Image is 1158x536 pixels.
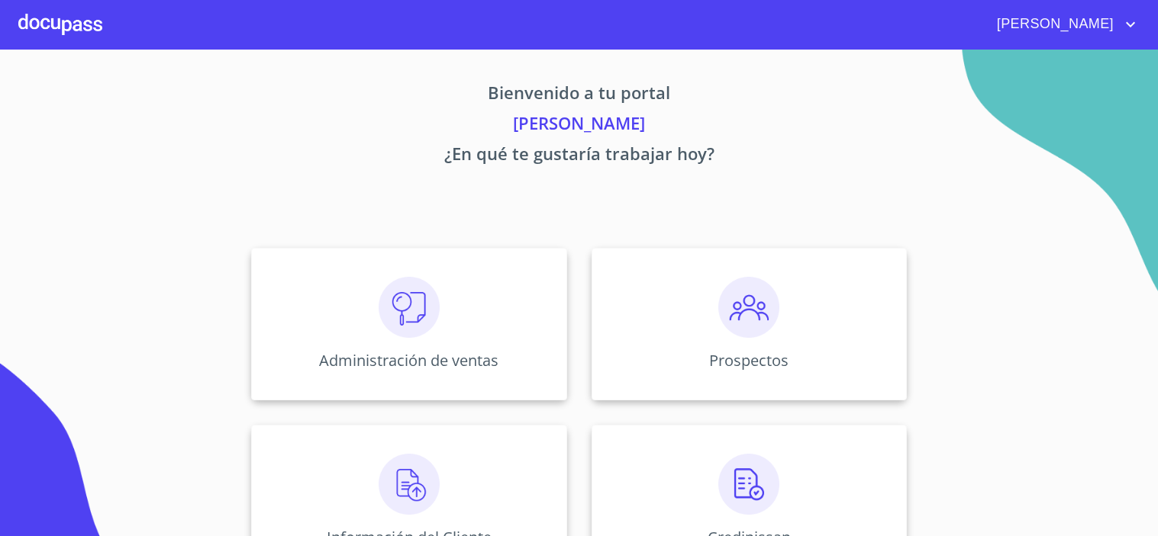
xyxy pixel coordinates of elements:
button: account of current user [985,12,1140,37]
p: Administración de ventas [319,350,498,371]
span: [PERSON_NAME] [985,12,1121,37]
p: Bienvenido a tu portal [109,80,1050,111]
p: ¿En qué te gustaría trabajar hoy? [109,141,1050,172]
img: verificacion.png [718,454,779,515]
p: Prospectos [709,350,789,371]
p: [PERSON_NAME] [109,111,1050,141]
img: prospectos.png [718,277,779,338]
img: consulta.png [379,277,440,338]
img: carga.png [379,454,440,515]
